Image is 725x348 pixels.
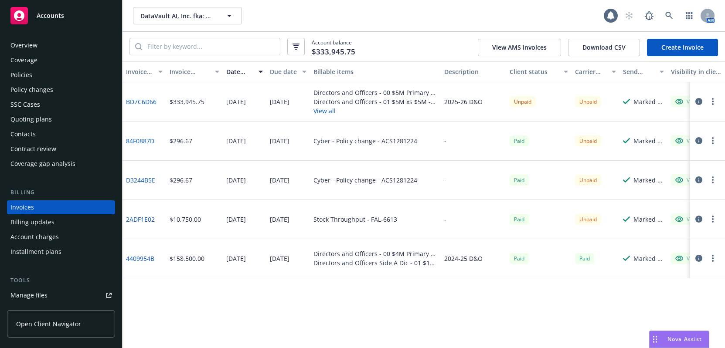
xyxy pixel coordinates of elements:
a: Contract review [7,142,115,156]
div: Paid [510,175,529,186]
a: Create Invoice [647,39,718,56]
div: [DATE] [270,254,289,263]
div: [DATE] [226,97,246,106]
button: Nova Assist [649,331,709,348]
a: D3244B5E [126,176,155,185]
div: - [444,136,446,145]
div: Unpaid [575,175,601,186]
a: Quoting plans [7,112,115,126]
div: Overview [10,38,37,52]
a: Invoices [7,200,115,214]
button: Due date [266,61,310,82]
div: Visible [675,98,702,105]
div: Visible [675,137,702,145]
div: [DATE] [270,215,289,224]
div: Paid [575,253,594,264]
a: Coverage gap analysis [7,157,115,171]
button: View AMS invoices [478,39,561,56]
div: Marked as sent [633,215,664,224]
button: DataVault AI, Inc. fka: WISA Technologies, Inc. [133,7,242,24]
div: Visible [675,254,702,262]
div: $158,500.00 [170,254,204,263]
div: Paid [510,214,529,225]
div: - [444,215,446,224]
div: [DATE] [270,136,289,145]
div: Billable items [313,67,437,76]
a: Search [660,7,678,24]
button: View all [313,106,437,115]
button: Send result [619,61,667,82]
a: Start snowing [620,7,638,24]
span: DataVault AI, Inc. fka: WISA Technologies, Inc. [140,11,216,20]
a: Switch app [681,7,698,24]
input: Filter by keyword... [142,38,280,55]
a: 2ADF1E02 [126,215,155,224]
div: Stock Throughput - FAL-6613 [313,215,397,224]
div: Unpaid [575,214,601,225]
a: Policy changes [7,83,115,97]
div: Marked as sent [633,254,664,263]
div: Cyber - Policy change - ACS1281224 [313,176,417,185]
div: Coverage [10,53,37,67]
div: Contract review [10,142,56,156]
button: Invoice ID [123,61,166,82]
div: Visible [675,176,702,184]
div: $296.67 [170,176,192,185]
div: SSC Cases [10,98,40,111]
div: Directors and Officers - 00 $4M Primary - [PHONE_NUMBER] [313,249,437,258]
span: Nova Assist [667,335,702,343]
div: Date issued [226,67,253,76]
button: Date issued [223,61,266,82]
a: Billing updates [7,215,115,229]
div: Client status [510,67,558,76]
div: Carrier status [575,67,606,76]
div: 2024-25 D&O [444,254,483,263]
div: Policy changes [10,83,53,97]
button: Carrier status [572,61,619,82]
div: Invoice amount [170,67,210,76]
a: BD7C6D66 [126,97,157,106]
div: Account charges [10,230,59,244]
div: Directors and Officers - 01 $5M xs $5M - [PHONE_NUMBER] [313,97,437,106]
div: 2025-26 D&O [444,97,483,106]
a: 4409954B [126,254,154,263]
div: Paid [510,253,529,264]
div: Marked as sent [633,176,664,185]
button: Client status [506,61,572,82]
span: Account balance [312,39,355,54]
button: Invoice amount [166,61,223,82]
div: Billing [7,188,115,197]
a: Installment plans [7,245,115,259]
div: Visibility in client dash [671,67,724,76]
div: Unpaid [510,96,536,107]
div: Description [444,67,503,76]
a: SSC Cases [7,98,115,111]
svg: Search [135,43,142,50]
a: 84F0887D [126,136,154,145]
div: Visible [675,215,702,223]
div: Directors and Officers Side A Dic - 01 $1M xs $4M - [PHONE_NUMBER] [313,258,437,267]
div: Billing updates [10,215,54,229]
div: Installment plans [10,245,61,259]
div: Invoices [10,200,34,214]
a: Overview [7,38,115,52]
div: [DATE] [226,254,246,263]
div: Unpaid [575,135,601,146]
div: Drag to move [650,331,660,348]
span: Open Client Navigator [16,319,81,328]
div: Directors and Officers - 00 $5M Primary - OII763DO120250P [313,88,437,97]
div: [DATE] [226,136,246,145]
a: Report a Bug [640,7,658,24]
div: Send result [623,67,654,76]
button: Billable items [310,61,441,82]
a: Contacts [7,127,115,141]
div: $296.67 [170,136,192,145]
a: Manage files [7,288,115,302]
div: $10,750.00 [170,215,201,224]
div: Contacts [10,127,36,141]
button: Download CSV [568,39,640,56]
